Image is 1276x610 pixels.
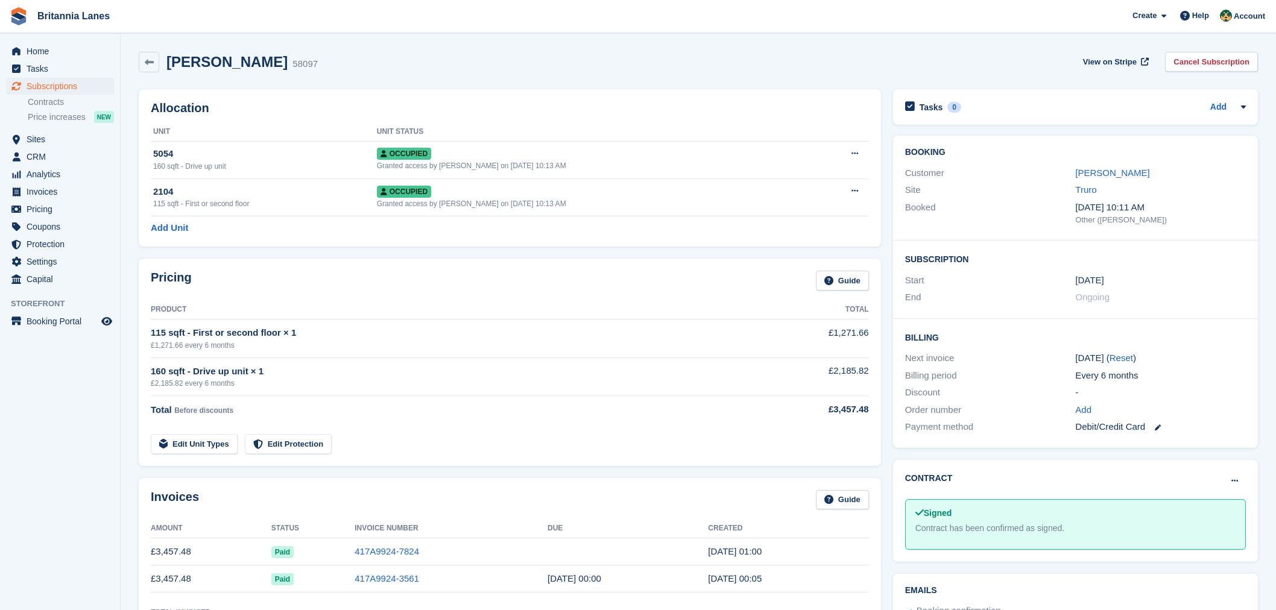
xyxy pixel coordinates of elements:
a: View on Stripe [1078,52,1151,72]
div: Discount [905,386,1076,400]
a: menu [6,253,114,270]
div: Granted access by [PERSON_NAME] on [DATE] 10:13 AM [377,160,811,171]
a: Edit Unit Types [151,434,238,454]
img: Nathan Kellow [1220,10,1232,22]
a: Add [1210,101,1227,115]
a: Add [1075,403,1091,417]
span: Create [1132,10,1157,22]
span: Settings [27,253,99,270]
a: Preview store [99,314,114,329]
img: stora-icon-8386f47178a22dfd0bd8f6a31ec36ba5ce8667c1dd55bd0f319d3a0aa187defe.svg [10,7,28,25]
a: menu [6,271,114,288]
span: Paid [271,573,294,585]
span: Sites [27,131,99,148]
time: 2024-11-01 00:00:00 UTC [1075,274,1104,288]
a: menu [6,148,114,165]
a: Contracts [28,96,114,108]
span: CRM [27,148,99,165]
th: Unit [151,122,377,142]
span: Analytics [27,166,99,183]
div: 160 sqft - Drive up unit × 1 [151,365,738,379]
div: 115 sqft - First or second floor × 1 [151,326,738,340]
div: Billing period [905,369,1076,383]
div: 5054 [153,147,377,161]
div: 0 [947,102,961,113]
span: Help [1192,10,1209,22]
a: menu [6,313,114,330]
a: Britannia Lanes [33,6,115,26]
div: Booked [905,201,1076,226]
th: Unit Status [377,122,811,142]
div: 115 sqft - First or second floor [153,198,377,209]
a: menu [6,166,114,183]
a: 417A9924-7824 [355,546,419,556]
div: Order number [905,403,1076,417]
time: 2024-11-02 00:00:00 UTC [548,573,601,583]
td: £2,185.82 [738,357,869,395]
a: Add Unit [151,221,188,235]
time: 2025-05-01 00:00:36 UTC [708,546,762,556]
div: 160 sqft - Drive up unit [153,161,377,172]
span: Storefront [11,298,120,310]
div: Site [905,183,1076,197]
div: Other ([PERSON_NAME]) [1075,214,1246,226]
h2: Allocation [151,101,869,115]
h2: Tasks [920,102,943,113]
th: Due [548,519,708,538]
span: Subscriptions [27,78,99,95]
div: 2104 [153,185,377,199]
h2: Subscription [905,253,1246,265]
a: menu [6,43,114,60]
h2: Booking [905,148,1246,157]
th: Invoice Number [355,519,548,538]
a: menu [6,131,114,148]
td: £3,457.48 [151,565,271,593]
span: Invoices [27,183,99,200]
span: Paid [271,546,294,558]
a: menu [6,236,114,253]
span: View on Stripe [1083,56,1137,68]
div: - [1075,386,1246,400]
a: [PERSON_NAME] [1075,168,1149,178]
a: menu [6,183,114,200]
span: Coupons [27,218,99,235]
div: Every 6 months [1075,369,1246,383]
span: Before discounts [174,406,233,415]
h2: Contract [905,472,953,485]
div: £2,185.82 every 6 months [151,378,738,389]
a: menu [6,78,114,95]
div: 58097 [292,57,318,71]
td: £3,457.48 [151,538,271,565]
span: Price increases [28,112,86,123]
a: 417A9924-3561 [355,573,419,583]
div: £1,271.66 every 6 months [151,340,738,351]
div: Contract has been confirmed as signed. [915,522,1236,535]
div: Granted access by [PERSON_NAME] on [DATE] 10:13 AM [377,198,811,209]
td: £1,271.66 [738,319,869,357]
div: [DATE] ( ) [1075,351,1246,365]
div: Start [905,274,1076,288]
span: Occupied [377,186,431,198]
div: Debit/Credit Card [1075,420,1246,434]
a: Cancel Subscription [1165,52,1258,72]
a: Truro [1075,184,1096,195]
a: menu [6,218,114,235]
div: Customer [905,166,1076,180]
th: Amount [151,519,271,538]
h2: Emails [905,586,1246,596]
span: Total [151,404,172,415]
span: Ongoing [1075,292,1110,302]
span: Home [27,43,99,60]
span: Account [1234,10,1265,22]
span: Capital [27,271,99,288]
time: 2024-11-01 00:05:15 UTC [708,573,762,583]
span: Pricing [27,201,99,218]
th: Created [708,519,868,538]
div: [DATE] 10:11 AM [1075,201,1246,215]
th: Product [151,300,738,319]
th: Total [738,300,869,319]
span: Tasks [27,60,99,77]
a: Guide [816,490,869,510]
h2: [PERSON_NAME] [166,54,288,70]
span: Booking Portal [27,313,99,330]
